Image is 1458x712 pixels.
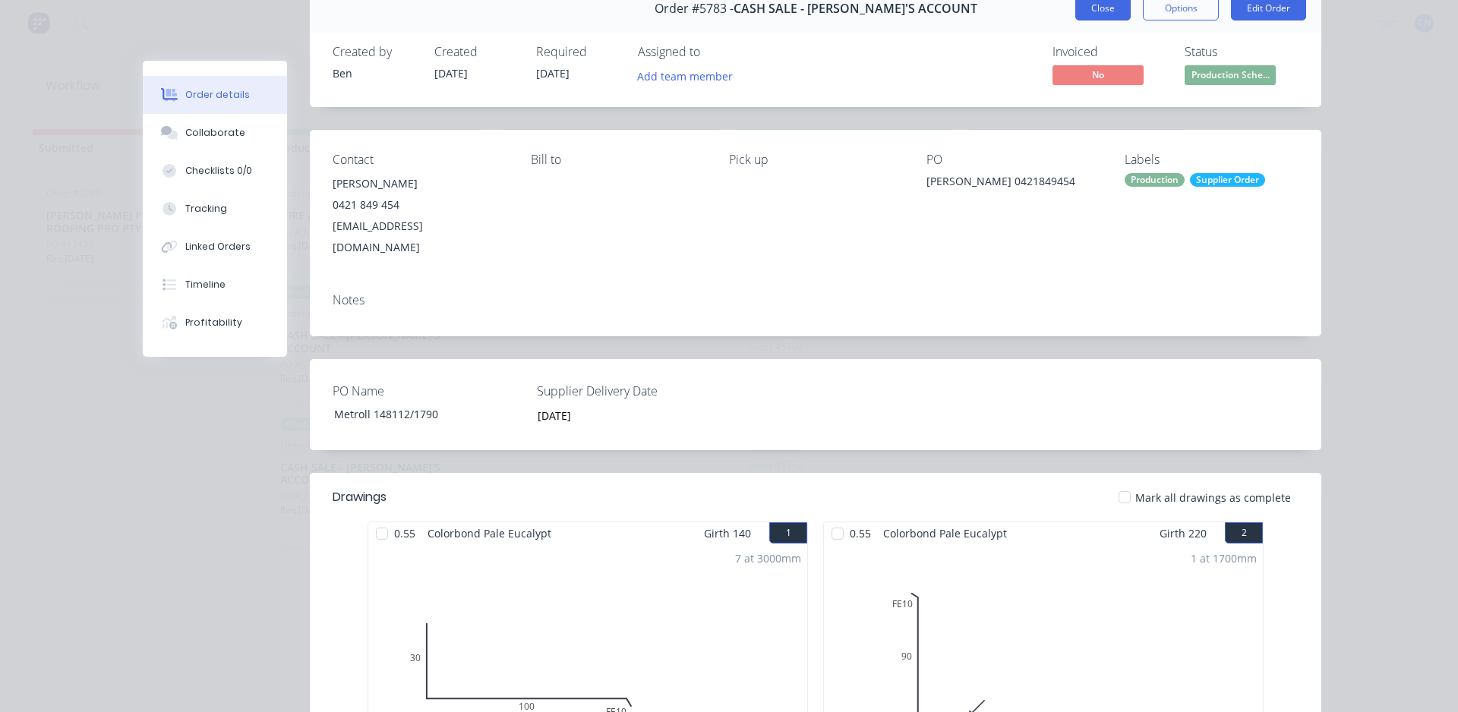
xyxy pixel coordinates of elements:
span: [DATE] [536,66,570,80]
div: Pick up [729,153,903,167]
div: 7 at 3000mm [735,550,801,566]
label: Supplier Delivery Date [537,382,727,400]
div: Collaborate [185,126,245,140]
button: Production Sche... [1185,65,1276,88]
span: 0.55 [388,522,421,544]
button: Add team member [630,65,741,86]
button: Linked Orders [143,228,287,266]
div: Metroll 148112/1790 [322,403,512,425]
span: Order #5783 - [655,2,734,16]
div: Required [536,45,620,59]
input: Enter date [527,404,716,427]
span: Mark all drawings as complete [1135,490,1291,506]
span: Colorbond Pale Eucalypt [421,522,557,544]
div: [PERSON_NAME]0421 849 454[EMAIL_ADDRESS][DOMAIN_NAME] [333,173,507,258]
button: 2 [1225,522,1263,543]
div: Production [1125,173,1185,187]
div: 1 at 1700mm [1191,550,1257,566]
button: Order details [143,76,287,114]
div: [PERSON_NAME] [333,173,507,194]
span: [DATE] [434,66,468,80]
div: [PERSON_NAME] 0421849454 [926,173,1100,194]
div: Invoiced [1052,45,1166,59]
span: Colorbond Pale Eucalypt [877,522,1013,544]
span: Production Sche... [1185,65,1276,84]
button: Profitability [143,304,287,342]
div: Order details [185,88,250,102]
div: Status [1185,45,1299,59]
button: Checklists 0/0 [143,152,287,190]
div: Drawings [333,488,387,506]
div: 0421 849 454 [333,194,507,216]
span: Girth 220 [1160,522,1207,544]
div: Tracking [185,202,227,216]
div: Created by [333,45,416,59]
div: Contact [333,153,507,167]
div: Timeline [185,278,226,291]
div: Supplier Order [1190,173,1265,187]
div: Linked Orders [185,240,251,254]
button: Timeline [143,266,287,304]
span: CASH SALE - [PERSON_NAME]'S ACCOUNT [734,2,977,16]
button: 1 [769,522,807,543]
div: Assigned to [638,45,790,59]
div: Created [434,45,518,59]
div: Bill to [531,153,705,167]
div: [EMAIL_ADDRESS][DOMAIN_NAME] [333,216,507,258]
button: Tracking [143,190,287,228]
div: PO [926,153,1100,167]
span: No [1052,65,1144,84]
span: Girth 140 [704,522,751,544]
div: Profitability [185,316,242,329]
button: Add team member [638,65,741,86]
div: Checklists 0/0 [185,164,252,178]
button: Collaborate [143,114,287,152]
span: 0.55 [844,522,877,544]
div: Notes [333,293,1299,307]
label: PO Name [333,382,522,400]
div: Ben [333,65,416,81]
div: Labels [1125,153,1299,167]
